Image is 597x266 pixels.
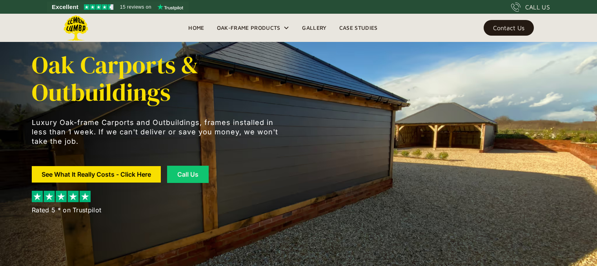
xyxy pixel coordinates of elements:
div: Rated 5 * on Trustpilot [32,205,101,215]
p: Luxury Oak-frame Carports and Outbuildings, frames installed in less than 1 week. If we can't del... [32,118,283,146]
a: Home [182,22,210,34]
a: Contact Us [484,20,534,36]
div: Oak-Frame Products [211,14,296,42]
span: 15 reviews on [120,2,151,12]
div: Oak-Frame Products [217,23,280,33]
h1: Oak Carports & Outbuildings [32,51,283,106]
span: Excellent [52,2,78,12]
a: Gallery [296,22,333,34]
div: CALL US [525,2,550,12]
a: See Lemon Lumba reviews on Trustpilot [47,2,189,13]
a: See What It Really Costs - Click Here [32,166,161,183]
img: Trustpilot 4.5 stars [84,4,113,10]
img: Trustpilot logo [157,4,183,10]
div: Call Us [177,171,199,177]
a: CALL US [511,2,550,12]
a: Case Studies [333,22,384,34]
div: Contact Us [493,25,524,31]
a: Call Us [167,166,209,183]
